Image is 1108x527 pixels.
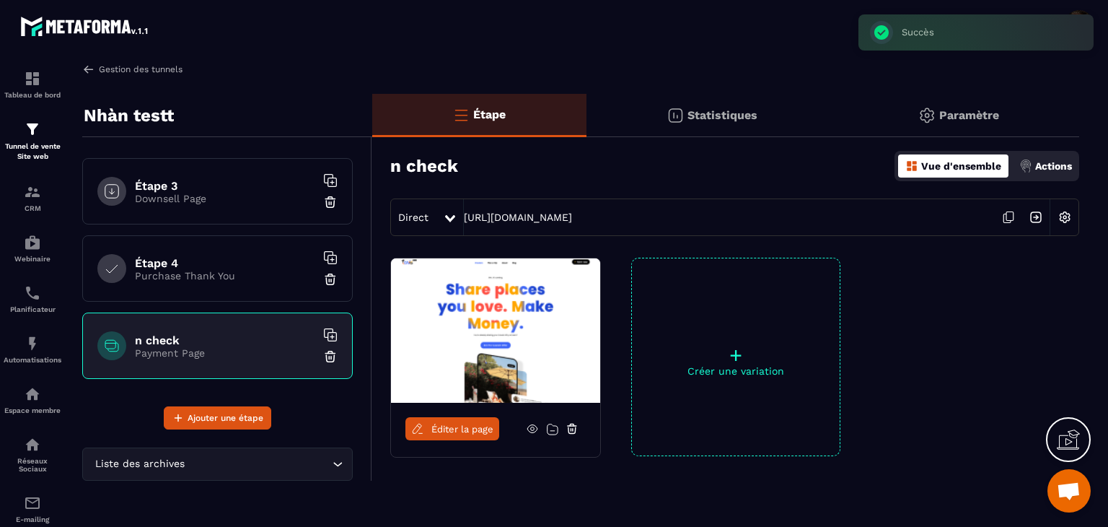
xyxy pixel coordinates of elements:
p: Purchase Thank You [135,270,315,282]
p: Statistiques [687,108,757,122]
img: formation [24,70,41,87]
p: Actions [1035,160,1072,172]
div: Mở cuộc trò chuyện [1047,469,1091,513]
img: setting-w.858f3a88.svg [1051,204,1078,231]
img: trash [323,349,338,364]
img: automations [24,386,41,403]
img: trash [323,195,338,209]
a: automationsautomationsAutomatisations [4,324,61,375]
p: Étape [473,108,506,121]
p: + [632,345,840,365]
span: Direct [398,212,428,223]
img: dashboard-orange.40269519.svg [905,160,918,173]
p: Webinaire [4,255,61,263]
h6: Étape 4 [135,256,315,270]
img: email [24,495,41,512]
img: image [391,258,600,403]
a: formationformationTableau de bord [4,59,61,110]
p: Tableau de bord [4,91,61,99]
h6: Étape 3 [135,179,315,193]
a: social-networksocial-networkRéseaux Sociaux [4,425,61,484]
p: Automatisations [4,356,61,364]
a: schedulerschedulerPlanificateur [4,274,61,324]
img: stats.20deebd0.svg [667,107,684,124]
img: logo [20,13,150,39]
p: Planificateur [4,305,61,313]
p: Tunnel de vente Site web [4,141,61,162]
a: automationsautomationsEspace membre [4,375,61,425]
p: CRM [4,204,61,212]
a: formationformationTunnel de vente Site web [4,110,61,173]
p: Downsell Page [135,193,315,204]
p: E-mailing [4,515,61,523]
img: trash [323,272,338,287]
img: actions.d6e523a2.png [1019,160,1032,173]
button: Ajouter une étape [164,406,271,430]
img: social-network [24,436,41,453]
p: Espace membre [4,406,61,414]
img: formation [24,121,41,138]
h6: n check [135,334,315,347]
img: automations [24,335,41,352]
img: scheduler [24,284,41,302]
a: formationformationCRM [4,173,61,223]
img: arrow-next.bcc2205e.svg [1022,204,1050,231]
a: Éditer la page [405,417,499,440]
p: Créer une variation [632,365,840,377]
p: Nhàn testt [84,101,174,130]
img: setting-gr.5f69749f.svg [918,107,936,124]
input: Search for option [188,456,329,472]
img: bars-o.4a397970.svg [452,106,470,123]
img: arrow [82,63,95,76]
img: automations [24,234,41,251]
p: Paramètre [939,108,999,122]
p: Réseaux Sociaux [4,457,61,473]
div: Search for option [82,448,353,481]
img: formation [24,183,41,201]
span: Ajouter une étape [188,411,263,425]
p: Vue d'ensemble [921,160,1001,172]
p: Payment Page [135,347,315,359]
a: [URL][DOMAIN_NAME] [464,212,572,223]
h3: n check [390,156,458,176]
a: automationsautomationsWebinaire [4,223,61,274]
span: Éditer la page [431,424,493,435]
a: Gestion des tunnels [82,63,183,76]
span: Liste des archives [92,456,188,472]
